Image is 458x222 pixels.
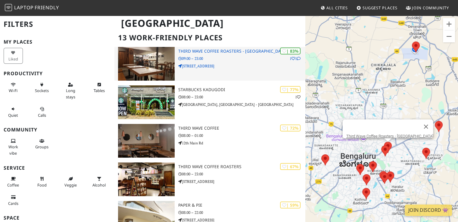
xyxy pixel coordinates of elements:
button: Tables [89,80,109,96]
span: Alcohol [92,182,106,188]
p: 08:00 – 23:00 [178,94,306,100]
button: Calls [32,104,51,120]
p: 1 1 [290,56,301,61]
a: All Cities [318,2,350,13]
h3: My Places [4,39,111,45]
img: Third Wave Coffee [118,124,174,158]
img: LaptopFriendly [5,4,12,11]
img: Third Wave Coffee Roasters - Indiranagar [118,47,174,81]
a: Third Wave Coffee Roasters - Indiranagar | 83% 11 Third Wave Coffee Roasters - [GEOGRAPHIC_DATA] ... [114,47,305,81]
h3: Third Wave Coffee [178,126,306,131]
p: 12th Main Rd [178,140,306,146]
h3: Third Wave Coffee Roasters - [GEOGRAPHIC_DATA] [178,49,306,54]
span: Power sockets [35,88,49,93]
button: Sockets [32,80,51,96]
h3: Paper & Pie [178,203,306,208]
button: Zoom in [443,18,455,30]
span: Join Community [412,5,449,11]
span: People working [8,144,18,156]
div: | 72% [280,125,301,131]
a: Join Community [403,2,451,13]
p: 1 [295,94,301,100]
a: LaptopFriendly LaptopFriendly [5,3,59,13]
p: [GEOGRAPHIC_DATA], [GEOGRAPHIC_DATA] - [GEOGRAPHIC_DATA] [178,102,306,107]
span: Coffee [7,182,19,188]
span: Quiet [8,113,18,118]
button: Groups [32,136,51,152]
span: Work-friendly tables [94,88,105,93]
h3: Productivity [4,71,111,76]
a: Starbucks Kadugodi | 77% 1 Starbucks Kadugodi 08:00 – 23:00 [GEOGRAPHIC_DATA], [GEOGRAPHIC_DATA] ... [114,85,305,119]
button: Long stays [61,80,80,102]
span: Group tables [35,144,48,150]
div: | 83% [280,48,301,54]
button: Food [32,174,51,190]
h3: Starbucks Kadugodi [178,87,306,92]
span: Suggest Places [363,5,397,11]
h2: Filters [4,15,111,33]
p: [STREET_ADDRESS] [178,179,306,184]
span: Food [37,182,47,188]
button: Coffee [4,174,23,190]
h1: [GEOGRAPHIC_DATA] [116,15,304,32]
h3: Service [4,165,111,171]
span: All Cities [326,5,348,11]
span: Long stays [66,88,75,99]
button: Wi-Fi [4,80,23,96]
a: Third Wave Coffee Roasters - [GEOGRAPHIC_DATA] [346,134,433,138]
p: 08:00 – 23:00 [178,171,306,177]
p: 08:00 – 22:00 [178,210,306,215]
span: Friendly [35,4,59,11]
span: Laptop [14,4,34,11]
span: Credit cards [8,201,18,206]
button: Work vibe [4,136,23,158]
button: Zoom out [443,30,455,42]
h3: Community [4,127,111,133]
h3: Space [4,215,111,221]
a: Suggest Places [354,2,400,13]
button: Alcohol [89,174,109,190]
img: Starbucks Kadugodi [118,85,174,119]
p: [STREET_ADDRESS] [178,63,306,69]
img: Third Wave Coffee Roasters [118,162,174,196]
a: Third Wave Coffee | 72% Third Wave Coffee 08:00 – 01:00 12th Main Rd [114,124,305,158]
div: | 59% [280,202,301,208]
span: Video/audio calls [38,113,46,118]
p: 08:00 – 01:00 [178,133,306,138]
button: Cards [4,192,23,208]
span: Stable Wi-Fi [9,88,17,93]
div: | 67% [280,163,301,170]
h3: Third Wave Coffee Roasters [178,164,306,169]
span: Veggie [64,182,77,188]
p: 09:00 – 23:00 [178,56,306,61]
a: Third Wave Coffee Roasters | 67% Third Wave Coffee Roasters 08:00 – 23:00 [STREET_ADDRESS] [114,162,305,196]
button: Close [419,119,433,134]
button: Veggie [61,174,80,190]
div: | 77% [280,86,301,93]
button: Quiet [4,104,23,120]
